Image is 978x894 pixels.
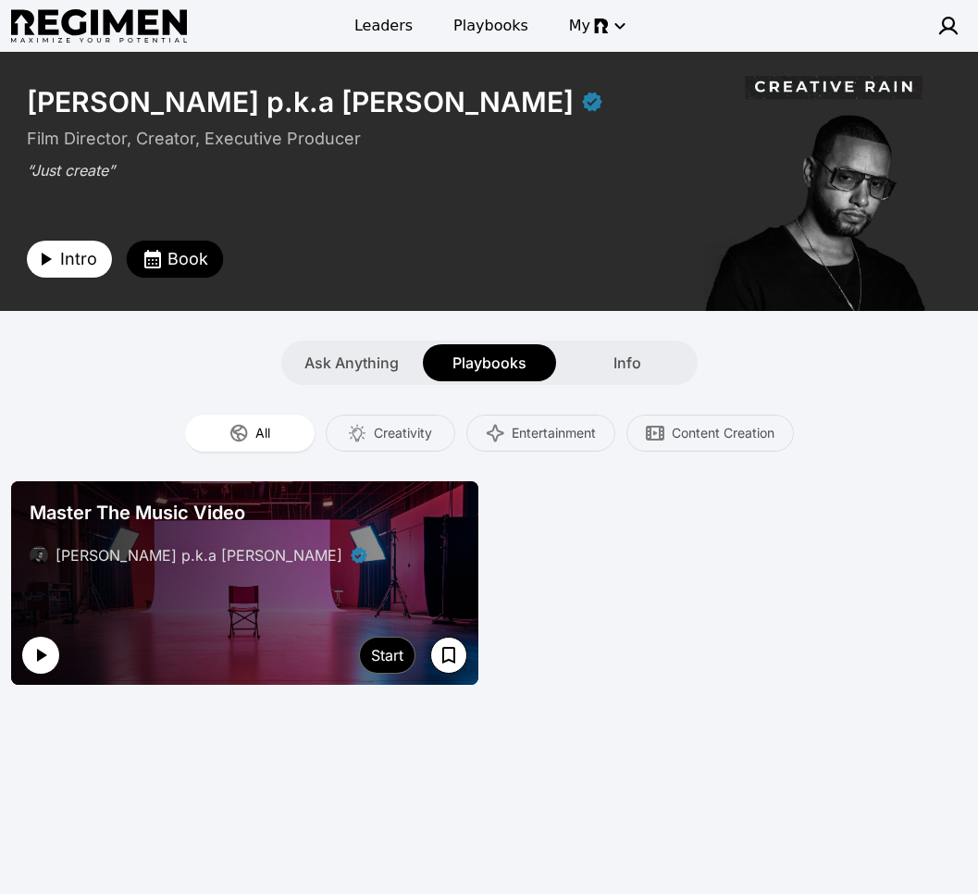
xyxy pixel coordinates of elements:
span: My [569,15,590,37]
span: Ask Anything [304,352,399,374]
img: Content Creation [646,424,664,442]
div: Verified partner - Julien Christian Lutz p.k.a Director X [350,546,368,565]
button: Book [127,241,223,278]
button: Creativity [326,415,455,452]
span: Creativity [374,424,432,442]
button: My [558,9,635,43]
img: Entertainment [486,424,504,442]
button: Intro [27,241,112,278]
div: [PERSON_NAME] p.k.a [PERSON_NAME] [56,544,342,566]
button: Play intro [22,637,59,674]
div: Start [371,644,403,666]
img: Regimen logo [11,9,187,43]
span: Info [613,352,641,374]
img: user icon [937,15,959,37]
img: avatar of Julien Christian Lutz p.k.a Director X [30,546,48,565]
div: [PERSON_NAME] p.k.a [PERSON_NAME] [27,85,574,118]
button: Entertainment [466,415,615,452]
button: Content Creation [626,415,794,452]
span: Intro [60,246,97,272]
span: Master The Music Video [30,500,245,526]
span: Playbooks [452,352,526,374]
span: Leaders [354,15,413,37]
div: Film Director, Creator, Executive Producer [27,126,684,152]
button: Start [359,637,415,674]
span: All [255,424,270,442]
div: “Just create” [27,159,684,181]
a: Leaders [343,9,424,43]
div: Verified partner - Julien Christian Lutz p.k.a Director X [581,91,603,113]
a: Playbooks [442,9,539,43]
button: Info [561,344,694,381]
span: Entertainment [512,424,596,442]
span: Book [167,246,208,272]
img: All [229,424,248,442]
button: All [185,415,315,452]
span: Playbooks [453,15,528,37]
button: Playbooks [423,344,556,381]
span: Content Creation [672,424,774,442]
img: Creativity [348,424,366,442]
button: Save [430,637,467,674]
button: Ask Anything [285,344,418,381]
